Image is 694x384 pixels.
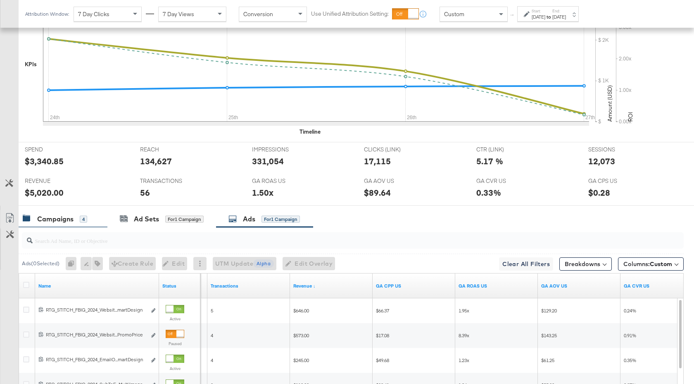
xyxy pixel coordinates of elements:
[650,260,672,268] span: Custom
[252,146,314,154] span: IMPRESSIONS
[444,10,464,18] span: Custom
[293,283,369,289] a: Transaction Revenue - The total sale revenue (excluding shipping and tax) of the transaction
[476,177,538,185] span: GA CVR US
[166,316,184,322] label: Active
[364,155,391,167] div: 17,115
[624,332,636,338] span: 0.91%
[252,155,284,167] div: 331,054
[140,177,202,185] span: TRANSACTIONS
[364,146,426,154] span: CLICKS (LINK)
[476,187,501,199] div: 0.33%
[624,307,636,314] span: 0.24%
[25,60,37,68] div: KPIs
[25,177,87,185] span: REVENUE
[162,283,197,289] a: Shows the current state of your Ad.
[541,357,554,363] span: $61.25
[33,229,624,245] input: Search Ad Name, ID or Objective
[541,283,617,289] a: GA Revenue/GA Transactions
[541,332,557,338] span: $143.25
[261,216,300,223] div: for 1 Campaign
[252,177,314,185] span: GA ROAS US
[166,366,184,371] label: Active
[618,257,684,271] button: Columns:Custom
[163,10,194,18] span: 7 Day Views
[624,357,636,363] span: 0.35%
[80,216,87,223] div: 4
[243,214,255,224] div: Ads
[22,260,59,267] div: Ads ( 0 Selected)
[140,187,150,199] div: 56
[46,331,146,338] div: RTG_STITCH_FBIG_2024_Websit...PromoPrice
[627,112,634,122] text: ROI
[211,357,213,363] span: 4
[25,146,87,154] span: SPEND
[606,85,613,122] text: Amount (USD)
[293,357,309,363] span: $245.00
[293,332,309,338] span: $573.00
[588,187,610,199] div: $0.28
[376,307,389,314] span: $66.37
[376,283,452,289] a: Spend/GA Transactions
[78,10,109,18] span: 7 Day Clicks
[211,307,213,314] span: 5
[545,14,552,20] strong: to
[588,177,650,185] span: GA CPS US
[293,307,309,314] span: $646.00
[252,187,273,199] div: 1.50x
[552,8,566,14] label: End:
[25,187,64,199] div: $5,020.00
[459,357,469,363] span: 1.23x
[140,155,172,167] div: 134,627
[476,146,538,154] span: CTR (LINK)
[588,155,615,167] div: 12,073
[499,257,553,271] button: Clear All Filters
[532,8,545,14] label: Start:
[134,214,159,224] div: Ad Sets
[25,11,69,17] div: Attribution Window:
[459,332,469,338] span: 8.39x
[552,14,566,20] div: [DATE]
[376,332,389,338] span: $17.08
[46,307,146,313] div: RTG_STITCH_FBIG_2024_Websit...martDesign
[165,216,204,223] div: for 1 Campaign
[502,259,550,269] span: Clear All Filters
[211,332,213,338] span: 4
[37,214,74,224] div: Campaigns
[364,177,426,185] span: GA AOV US
[38,283,156,289] a: Ad Name.
[364,187,391,199] div: $89.64
[243,10,273,18] span: Conversion
[376,357,389,363] span: $49.68
[476,155,503,167] div: 5.17 %
[559,257,612,271] button: Breakdowns
[541,307,557,314] span: $129.20
[459,283,535,289] a: GA Revenue/Spend
[532,14,545,20] div: [DATE]
[311,10,389,18] label: Use Unified Attribution Setting:
[211,283,287,289] a: Transactions - The total number of transactions
[46,356,146,363] div: RTG_STITCH_FBIG_2024_EmailO...martDesign
[299,128,321,136] div: Timeline
[66,257,81,270] div: 0
[459,307,469,314] span: 1.95x
[509,14,516,17] span: ↑
[140,146,202,154] span: REACH
[166,341,184,346] label: Paused
[25,155,64,167] div: $3,340.85
[588,146,650,154] span: SESSIONS
[623,260,672,268] span: Columns:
